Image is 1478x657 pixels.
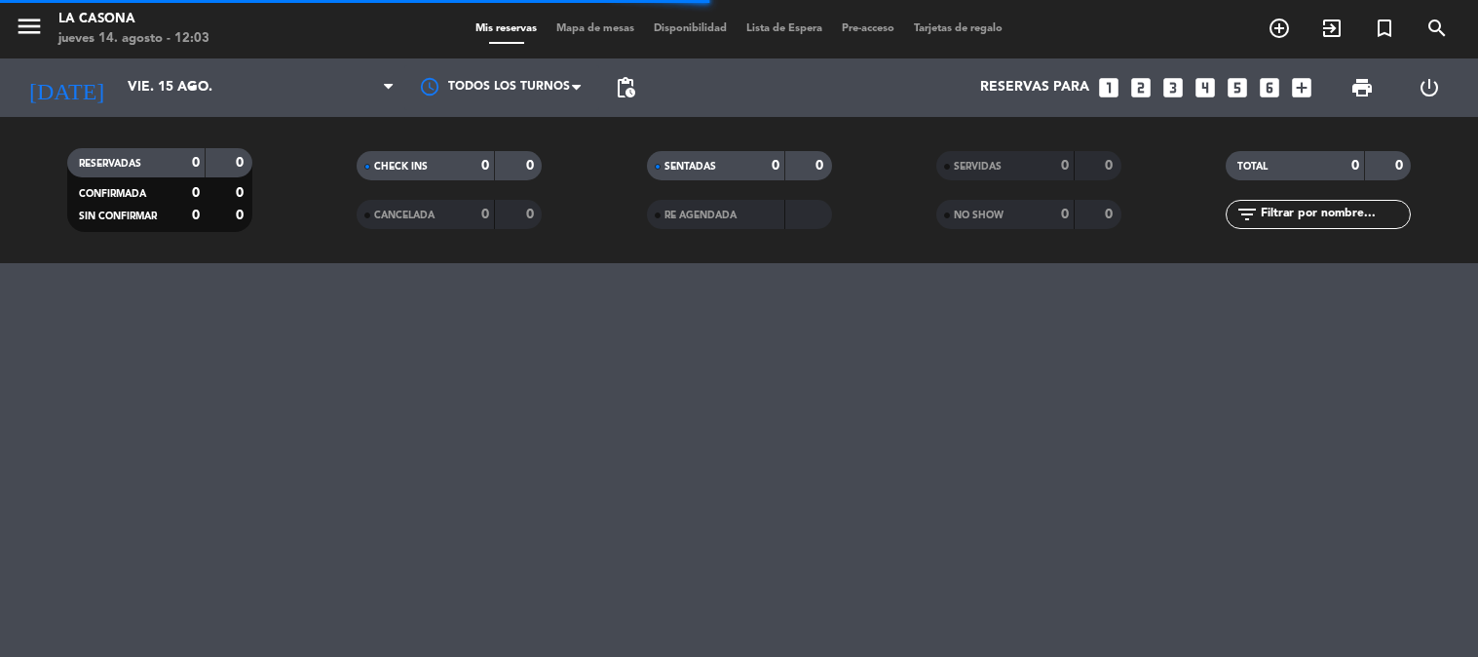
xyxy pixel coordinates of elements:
[1225,75,1250,100] i: looks_5
[644,23,737,34] span: Disponibilidad
[1259,204,1410,225] input: Filtrar por nombre...
[1418,76,1441,99] i: power_settings_new
[904,23,1012,34] span: Tarjetas de regalo
[1320,17,1344,40] i: exit_to_app
[192,209,200,222] strong: 0
[181,76,205,99] i: arrow_drop_down
[664,162,716,172] span: SENTADAS
[79,189,146,199] span: CONFIRMADA
[1193,75,1218,100] i: looks_4
[192,186,200,200] strong: 0
[466,23,547,34] span: Mis reservas
[954,211,1004,220] span: NO SHOW
[236,156,247,170] strong: 0
[1396,58,1463,117] div: LOG OUT
[1061,159,1069,173] strong: 0
[1351,159,1359,173] strong: 0
[547,23,644,34] span: Mapa de mesas
[526,208,538,221] strong: 0
[1268,17,1291,40] i: add_circle_outline
[526,159,538,173] strong: 0
[1425,17,1449,40] i: search
[1257,75,1282,100] i: looks_6
[664,211,737,220] span: RE AGENDADA
[79,159,141,169] span: RESERVADAS
[832,23,904,34] span: Pre-acceso
[1061,208,1069,221] strong: 0
[1237,162,1268,172] span: TOTAL
[374,211,435,220] span: CANCELADA
[980,80,1089,96] span: Reservas para
[58,29,209,49] div: jueves 14. agosto - 12:03
[815,159,827,173] strong: 0
[1160,75,1186,100] i: looks_3
[192,156,200,170] strong: 0
[954,162,1002,172] span: SERVIDAS
[374,162,428,172] span: CHECK INS
[481,159,489,173] strong: 0
[481,208,489,221] strong: 0
[79,212,157,221] span: SIN CONFIRMAR
[15,12,44,41] i: menu
[1395,159,1407,173] strong: 0
[772,159,779,173] strong: 0
[1235,203,1259,226] i: filter_list
[15,12,44,48] button: menu
[58,10,209,29] div: La Casona
[15,66,118,109] i: [DATE]
[1289,75,1314,100] i: add_box
[614,76,637,99] span: pending_actions
[1128,75,1154,100] i: looks_two
[737,23,832,34] span: Lista de Espera
[1105,208,1117,221] strong: 0
[236,209,247,222] strong: 0
[1096,75,1121,100] i: looks_one
[1105,159,1117,173] strong: 0
[1373,17,1396,40] i: turned_in_not
[1350,76,1374,99] span: print
[236,186,247,200] strong: 0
